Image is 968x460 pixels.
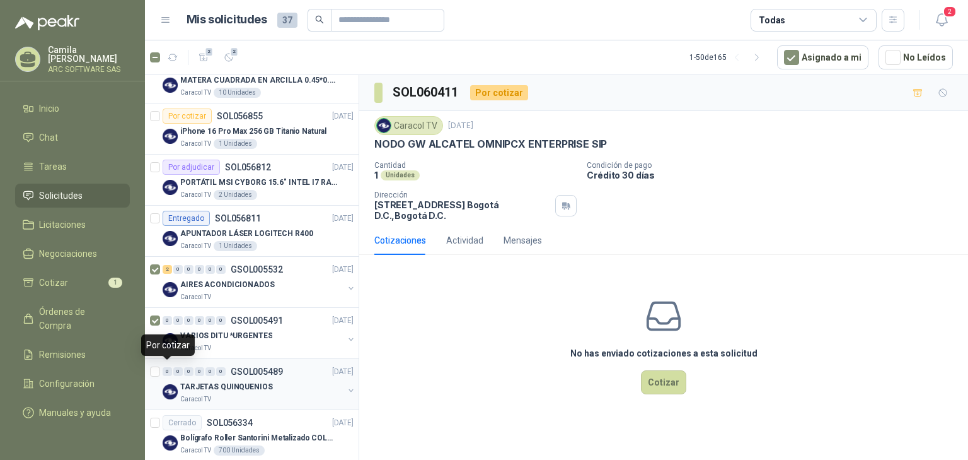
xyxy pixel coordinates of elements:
[15,155,130,179] a: Tareas
[315,15,324,24] span: search
[332,110,354,122] p: [DATE]
[163,129,178,144] img: Company Logo
[332,417,354,429] p: [DATE]
[219,47,239,68] button: 2
[230,47,239,57] span: 2
[332,366,354,378] p: [DATE]
[195,265,204,274] div: 0
[332,264,354,276] p: [DATE]
[145,103,359,155] a: Por cotizarSOL056855[DATE] Company LogoiPhone 16 Pro Max 256 GB Titanio NaturalCaracol TV1 Unidades
[277,13,297,28] span: 37
[214,139,257,149] div: 1 Unidades
[163,160,220,175] div: Por adjudicar
[163,384,178,399] img: Company Logo
[173,367,183,376] div: 0
[374,191,550,199] p: Dirección
[180,394,211,404] p: Caracol TV
[39,160,67,174] span: Tareas
[180,74,337,86] p: MATERA CUADRADA EN ARCILLA 0.45*0.45*0.40
[374,161,577,170] p: Cantidad
[470,85,528,100] div: Por cotizar
[374,116,443,135] div: Caracol TV
[163,282,178,297] img: Company Logo
[39,189,83,203] span: Solicitudes
[504,233,542,247] div: Mensajes
[214,88,261,98] div: 10 Unidades
[377,119,391,133] img: Company Logo
[214,445,265,456] div: 700 Unidades
[570,346,758,360] h3: No has enviado cotizaciones a esta solicitud
[39,131,58,144] span: Chat
[446,233,483,247] div: Actividad
[205,265,215,274] div: 0
[15,242,130,266] a: Negociaciones
[184,265,193,274] div: 0
[15,184,130,208] a: Solicitudes
[374,138,607,151] p: NODO GW ALCATEL OMNIPCX ENTERPRISE SIP
[332,162,354,174] p: [DATE]
[393,83,460,102] h3: SOL060411
[163,313,356,353] a: 0 0 0 0 0 0 GSOL005491[DATE] Company LogoVARIOS DITU *URGENTESCaracol TV
[587,161,963,170] p: Condición de pago
[180,292,211,302] p: Caracol TV
[759,13,785,27] div: Todas
[207,418,253,427] p: SOL056334
[180,241,211,251] p: Caracol TV
[332,213,354,225] p: [DATE]
[214,241,257,251] div: 1 Unidades
[173,265,183,274] div: 0
[930,9,953,32] button: 2
[332,315,354,327] p: [DATE]
[163,78,178,93] img: Company Logo
[180,228,313,240] p: APUNTADOR LÁSER LOGITECH R400
[39,276,68,290] span: Cotizar
[173,316,183,325] div: 0
[39,218,86,232] span: Licitaciones
[943,6,957,18] span: 2
[163,231,178,246] img: Company Logo
[163,211,210,226] div: Entregado
[231,316,283,325] p: GSOL005491
[374,233,426,247] div: Cotizaciones
[216,265,226,274] div: 0
[15,300,130,338] a: Órdenes de Compra
[39,305,118,333] span: Órdenes de Compra
[180,381,273,393] p: TARJETAS QUINQUENIOS
[777,45,868,69] button: Asignado a mi
[187,11,267,29] h1: Mis solicitudes
[689,47,767,68] div: 1 - 50 de 165
[231,265,283,274] p: GSOL005532
[184,316,193,325] div: 0
[39,406,111,420] span: Manuales y ayuda
[141,334,195,356] div: Por cotizar
[205,47,214,57] span: 2
[231,367,283,376] p: GSOL005489
[180,279,275,291] p: AIRES ACONDICIONADOS
[163,316,172,325] div: 0
[225,163,271,172] p: SOL056812
[180,432,337,444] p: Bolígrafo Roller Santorini Metalizado COLOR MORADO 1logo
[193,47,214,68] button: 2
[195,367,204,376] div: 0
[15,271,130,295] a: Cotizar1
[216,367,226,376] div: 0
[163,109,212,124] div: Por cotizar
[180,330,272,342] p: VARIOS DITU *URGENTES
[587,170,963,180] p: Crédito 30 días
[163,265,172,274] div: 2
[163,415,202,430] div: Cerrado
[381,170,420,180] div: Unidades
[163,364,356,404] a: 0 0 0 0 0 0 GSOL005489[DATE] Company LogoTARJETAS QUINQUENIOSCaracol TV
[214,190,257,200] div: 2 Unidades
[205,316,215,325] div: 0
[145,52,359,103] a: Por adjudicarSOL056968[DATE] Company LogoMATERA CUADRADA EN ARCILLA 0.45*0.45*0.40Caracol TV10 Un...
[205,367,215,376] div: 0
[180,88,211,98] p: Caracol TV
[180,177,337,189] p: PORTÁTIL MSI CYBORG 15.6" INTEL I7 RAM 32GB - 1 TB / Nvidia GeForce RTX 4050
[217,112,263,121] p: SOL056855
[374,199,550,221] p: [STREET_ADDRESS] Bogotá D.C. , Bogotá D.C.
[163,435,178,451] img: Company Logo
[448,120,473,132] p: [DATE]
[145,206,359,257] a: EntregadoSOL056811[DATE] Company LogoAPUNTADOR LÁSER LOGITECH R400Caracol TV1 Unidades
[163,367,172,376] div: 0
